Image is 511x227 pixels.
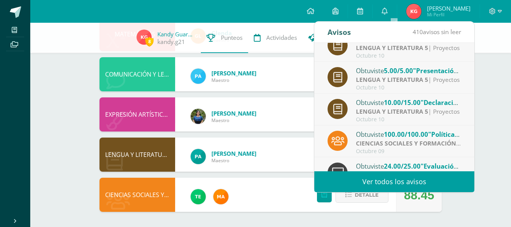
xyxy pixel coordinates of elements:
[356,139,499,147] strong: CIENCIAS SOCIALES Y FORMACIÓN CIUDADANA 5
[221,34,242,42] span: Punteos
[356,85,461,91] div: Octubre 10
[191,189,206,204] img: 43d3dab8d13cc64d9a3940a0882a4dc3.png
[211,117,256,124] span: Maestro
[314,171,474,192] a: Ver todos los avisos
[421,98,493,107] span: "Declaración personal"
[356,171,461,180] div: | Evaluación Final
[356,66,461,75] div: Obtuviste en
[266,34,297,42] span: Actividades
[248,23,303,53] a: Actividades
[145,37,154,46] span: 8
[406,4,421,19] img: 007a7e1cf9a8fe462f1ec32384fd10df.png
[99,57,175,91] div: COMUNICACIÓN Y LENGUAJE L3 (INGLÉS)
[99,178,175,212] div: CIENCIAS SOCIALES Y FORMACIÓN CIUDADANA 5
[213,189,228,204] img: 266030d5bbfb4fab9f05b9da2ad38396.png
[356,129,461,139] div: Obtuviste en
[335,187,388,203] button: Detalle
[356,75,428,84] strong: LENGUA Y LITERATURA 5
[211,157,256,164] span: Maestro
[137,30,152,45] img: 007a7e1cf9a8fe462f1ec32384fd10df.png
[413,28,423,36] span: 410
[413,66,461,75] span: "Presentación"
[211,150,256,157] a: [PERSON_NAME]
[356,148,461,155] div: Octubre 09
[356,44,428,52] strong: LENGUA Y LITERATURA 5
[157,30,195,38] a: Kandy Guarquex
[201,23,248,53] a: Punteos
[356,107,428,116] strong: LENGUA Y LITERATURA 5
[384,162,421,171] span: 24.00/25.00
[384,98,421,107] span: 10.00/15.00
[157,38,185,46] a: kandy.g21
[356,139,461,148] div: | Proyectos de dominio
[384,130,428,139] span: 100.00/100.00
[356,161,461,171] div: Obtuviste en
[211,110,256,117] a: [PERSON_NAME]
[413,28,461,36] span: avisos sin leer
[356,116,461,123] div: Octubre 10
[356,107,461,116] div: | Proyectos
[356,75,461,84] div: | Proyectos
[356,97,461,107] div: Obtuviste en
[328,22,351,42] div: Avisos
[421,162,477,171] span: "Evaluación Final"
[191,69,206,84] img: 4d02e55cc8043f0aab29493a7075c5f8.png
[99,97,175,132] div: EXPRESIÓN ARTÍSTICA (MOVIMIENTO)
[355,188,379,202] span: Detalle
[384,66,413,75] span: 5.00/5.00
[211,77,256,83] span: Maestro
[191,109,206,124] img: 36627948da5af62e6e4d36ba7d792ec8.png
[356,53,461,59] div: Octubre 10
[404,178,434,212] div: 88.45
[191,149,206,164] img: 53dbe22d98c82c2b31f74347440a2e81.png
[211,69,256,77] a: [PERSON_NAME]
[99,138,175,172] div: LENGUA Y LITERATURA 5
[356,44,461,52] div: | Proyectos
[303,23,357,53] a: Trayectoria
[427,5,471,12] span: [PERSON_NAME]
[427,11,471,18] span: Mi Perfil
[428,130,489,139] span: "Políticas públicas"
